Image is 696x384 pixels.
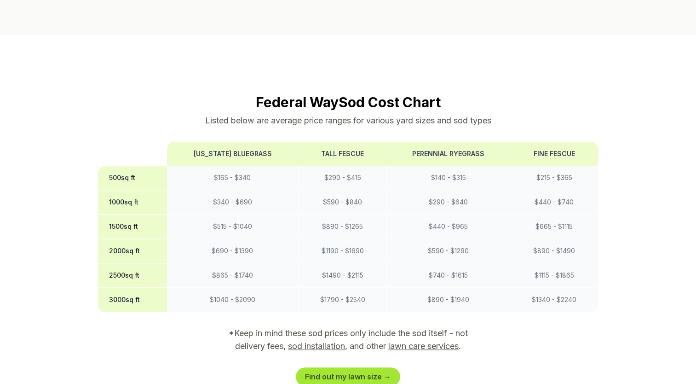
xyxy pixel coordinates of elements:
[510,288,598,312] td: $ 1340 - $ 2240
[216,327,481,353] p: *Keep in mind these sod prices only include the sod itself - not delivery fees, , and other .
[387,239,510,263] td: $ 590 - $ 1290
[98,215,167,239] th: 1500 sq ft
[510,190,598,215] td: $ 440 - $ 740
[298,215,386,239] td: $ 890 - $ 1265
[298,263,386,288] td: $ 1490 - $ 2115
[510,215,598,239] td: $ 665 - $ 1115
[298,142,386,166] th: Tall Fescue
[298,239,386,263] td: $ 1190 - $ 1690
[510,166,598,190] td: $ 215 - $ 365
[98,114,598,127] p: Listed below are average price ranges for various yard sizes and sod types
[167,215,298,239] td: $ 515 - $ 1040
[98,239,167,263] th: 2000 sq ft
[387,288,510,312] td: $ 890 - $ 1940
[98,288,167,312] th: 3000 sq ft
[167,190,298,215] td: $ 340 - $ 690
[288,341,345,351] a: sod installation
[388,341,459,351] a: lawn care services
[167,142,298,166] th: [US_STATE] Bluegrass
[387,215,510,239] td: $ 440 - $ 965
[167,239,298,263] td: $ 690 - $ 1390
[167,288,298,312] td: $ 1040 - $ 2090
[298,288,386,312] td: $ 1790 - $ 2540
[387,142,510,166] th: Perennial Ryegrass
[167,263,298,288] td: $ 865 - $ 1740
[510,239,598,263] td: $ 890 - $ 1490
[387,263,510,288] td: $ 740 - $ 1615
[98,263,167,288] th: 2500 sq ft
[98,94,598,111] h2: Federal Way Sod Cost Chart
[510,142,598,166] th: Fine Fescue
[510,263,598,288] td: $ 1115 - $ 1865
[387,166,510,190] td: $ 140 - $ 315
[98,166,167,190] th: 500 sq ft
[298,190,386,215] td: $ 590 - $ 840
[167,166,298,190] td: $ 165 - $ 340
[298,166,386,190] td: $ 290 - $ 415
[98,190,167,215] th: 1000 sq ft
[387,190,510,215] td: $ 290 - $ 640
